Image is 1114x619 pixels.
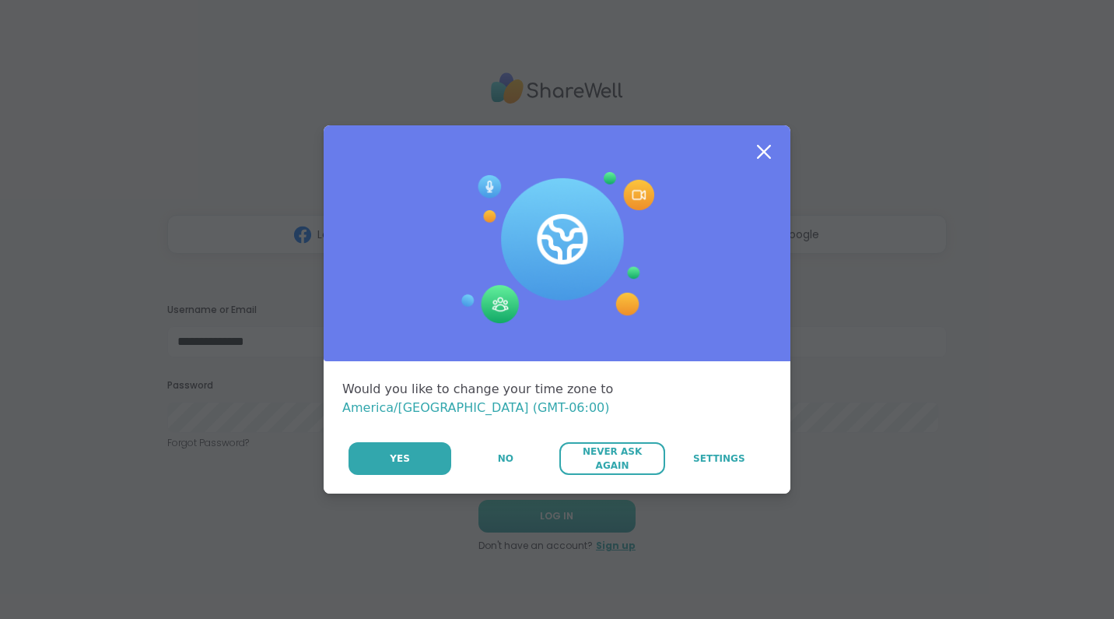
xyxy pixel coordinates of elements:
[693,452,745,466] span: Settings
[667,442,772,475] a: Settings
[567,445,657,473] span: Never Ask Again
[390,452,410,466] span: Yes
[342,380,772,417] div: Would you like to change your time zone to
[342,400,610,415] span: America/[GEOGRAPHIC_DATA] (GMT-06:00)
[453,442,558,475] button: No
[559,442,664,475] button: Never Ask Again
[498,452,513,466] span: No
[460,172,654,325] img: Session Experience
[349,442,451,475] button: Yes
